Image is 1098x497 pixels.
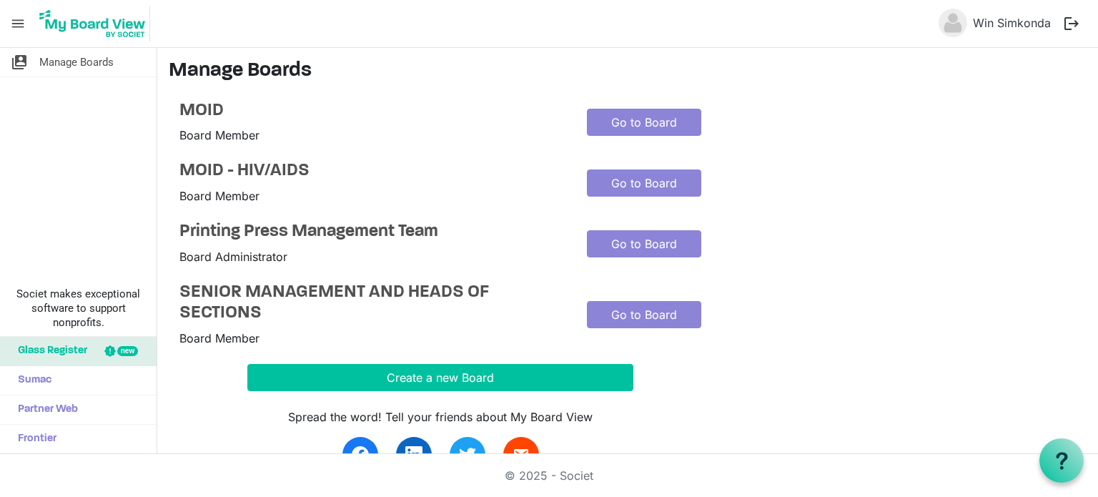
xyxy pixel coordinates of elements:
[179,331,259,345] span: Board Member
[179,161,565,182] a: MOID - HIV/AIDS
[11,337,87,365] span: Glass Register
[169,59,1087,84] h3: Manage Boards
[352,446,369,463] img: facebook.svg
[247,408,633,425] div: Spread the word! Tell your friends about My Board View
[179,282,565,324] a: SENIOR MANAGEMENT AND HEADS OF SECTIONS
[587,169,701,197] a: Go to Board
[587,230,701,257] a: Go to Board
[967,9,1057,37] a: Win Simkonda
[505,468,593,483] a: © 2025 - Societ
[35,6,150,41] img: My Board View Logo
[587,109,701,136] a: Go to Board
[179,222,565,242] a: Printing Press Management Team
[179,250,287,264] span: Board Administrator
[1057,9,1087,39] button: logout
[939,9,967,37] img: no-profile-picture.svg
[11,366,51,395] span: Sumac
[405,446,422,463] img: linkedin.svg
[587,301,701,328] a: Go to Board
[459,446,476,463] img: twitter.svg
[179,101,565,122] a: MOID
[39,48,114,77] span: Manage Boards
[11,425,56,453] span: Frontier
[247,364,633,391] button: Create a new Board
[6,287,150,330] span: Societ makes exceptional software to support nonprofits.
[179,128,259,142] span: Board Member
[11,48,28,77] span: switch_account
[179,189,259,203] span: Board Member
[35,6,156,41] a: My Board View Logo
[11,395,78,424] span: Partner Web
[513,446,530,463] span: email
[117,346,138,356] div: new
[503,437,539,473] a: email
[4,10,31,37] span: menu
